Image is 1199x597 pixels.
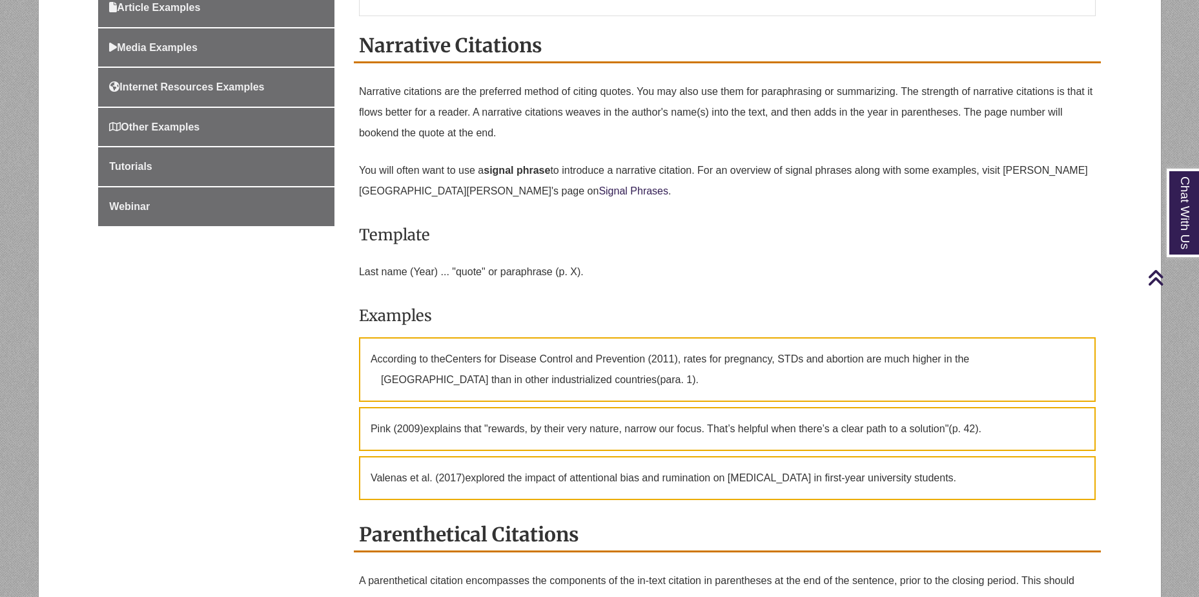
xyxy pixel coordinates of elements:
h2: Narrative Citations [354,29,1101,63]
h2: Parenthetical Citations [354,518,1101,552]
strong: signal phrase [484,165,550,176]
p: explains that "rewards, by their very nature, narrow our focus. That’s helpful when there’s a cle... [359,407,1096,451]
p: explored the impact of attentional bias and rumination on [MEDICAL_DATA] in first-year university... [359,456,1096,500]
p: Last name (Year) ... "quote" or paraphrase (p. X). [359,257,1096,288]
span: Tutorials [109,161,152,172]
span: Article Examples [109,2,200,13]
span: (p. 42) [948,423,978,434]
span: Other Examples [109,121,200,132]
a: Media Examples [98,28,334,67]
p: Narrative citations are the preferred method of citing quotes. You may also use them for paraphra... [359,76,1096,149]
h3: Template [359,220,1096,250]
a: Webinar [98,187,334,226]
span: Media Examples [109,42,198,53]
h3: Examples [359,300,1096,331]
span: Pink (2009) [371,423,424,434]
a: Other Examples [98,108,334,147]
a: Back to Top [1147,269,1196,286]
a: Signal Phrases [599,185,668,196]
span: Internet Resources Examples [109,81,264,92]
a: Tutorials [98,147,334,186]
span: Webinar [109,201,150,212]
p: You will often want to use a to introduce a narrative citation. For an overview of signal phrases... [359,155,1096,207]
p: According to the , rates for pregnancy, STDs and abortion are much higher in the [GEOGRAPHIC_DATA... [359,337,1096,402]
span: (para. 1) [657,374,695,385]
span: Valenas et al. (2017) [371,472,465,483]
a: Internet Resources Examples [98,68,334,107]
span: Centers for Disease Control and Prevention (2011) [446,353,678,364]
